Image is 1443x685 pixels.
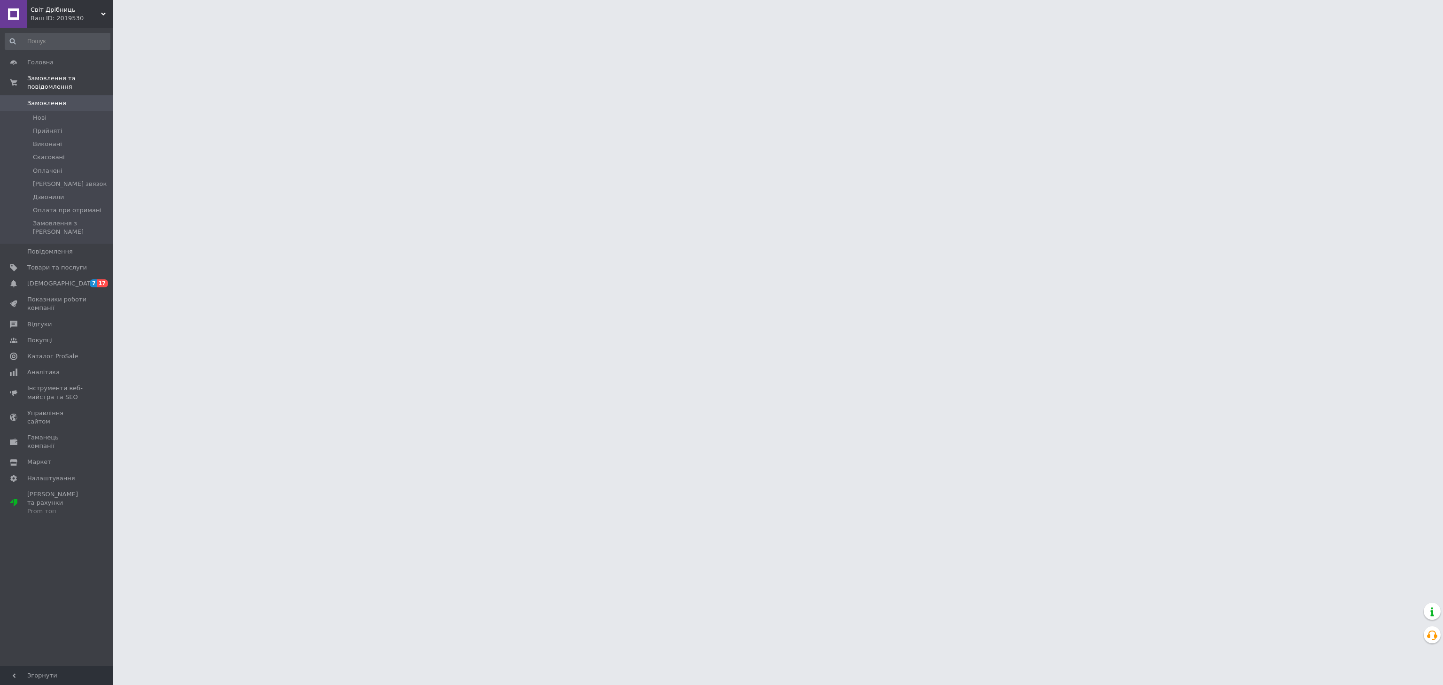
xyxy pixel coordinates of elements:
span: Прийняті [33,127,62,135]
span: Маркет [27,458,51,466]
span: Світ Дрібниць [31,6,101,14]
div: Ваш ID: 2019530 [31,14,113,23]
span: Товари та послуги [27,263,87,272]
span: [DEMOGRAPHIC_DATA] [27,279,97,288]
span: Гаманець компанії [27,433,87,450]
span: Налаштування [27,474,75,483]
input: Пошук [5,33,110,50]
span: Оплачені [33,167,62,175]
span: Оплата при отримані [33,206,101,215]
span: [PERSON_NAME] звязок [33,180,107,188]
span: Повідомлення [27,247,73,256]
span: Аналітика [27,368,60,377]
span: Замовлення та повідомлення [27,74,113,91]
span: Скасовані [33,153,65,162]
span: Інструменти веб-майстра та SEO [27,384,87,401]
span: Відгуки [27,320,52,329]
span: Дзвонили [33,193,64,201]
span: [PERSON_NAME] та рахунки [27,490,87,516]
span: Покупці [27,336,53,345]
span: 7 [90,279,97,287]
span: Виконані [33,140,62,148]
span: Головна [27,58,54,67]
span: Замовлення з [PERSON_NAME] [33,219,109,236]
div: Prom топ [27,507,87,516]
span: Нові [33,114,47,122]
span: Управління сайтом [27,409,87,426]
span: Каталог ProSale [27,352,78,361]
span: 17 [97,279,108,287]
span: Замовлення [27,99,66,108]
span: Показники роботи компанії [27,295,87,312]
